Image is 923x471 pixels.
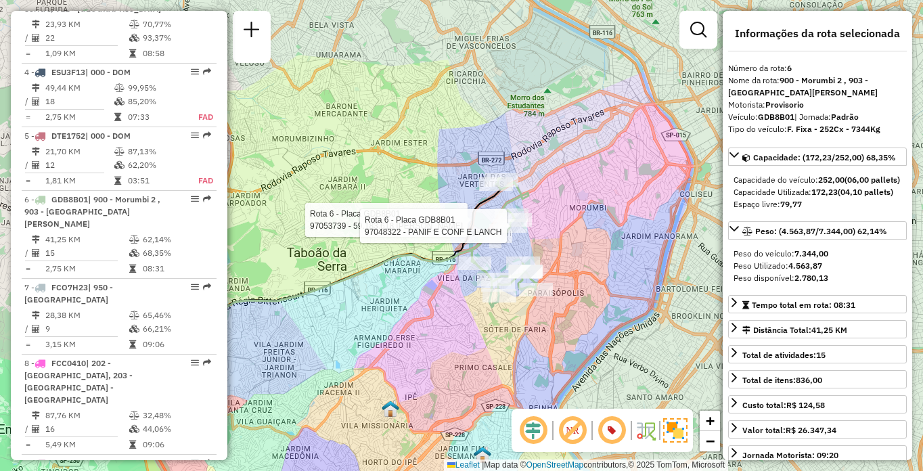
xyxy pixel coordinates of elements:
div: Capacidade: (172,23/252,00) 68,35% [728,169,907,216]
td: 68,35% [142,246,210,260]
td: 3,15 KM [45,338,129,351]
em: Opções [191,359,199,367]
div: Capacidade Utilizada: [734,186,901,198]
td: 1,09 KM [45,47,129,60]
i: % de utilização do peso [129,311,139,319]
td: 70,77% [142,18,210,31]
span: GDB8B01 [51,194,88,204]
i: % de utilização do peso [129,20,139,28]
span: | 900 - Morumbi 2 , 903 - [GEOGRAPHIC_DATA][PERSON_NAME] [24,194,160,229]
td: / [24,246,31,260]
span: | 202 - [GEOGRAPHIC_DATA], 203 - [GEOGRAPHIC_DATA] - [GEOGRAPHIC_DATA] [24,358,133,405]
span: 41,25 KM [811,325,847,335]
div: Espaço livre: [734,198,901,210]
td: 07:33 [127,110,183,124]
td: 2,75 KM [45,262,129,275]
div: Distância Total: [742,324,847,336]
div: Peso disponível: [734,272,901,284]
td: 99,95% [127,81,183,95]
span: Exibir NR [556,414,589,447]
em: Rota exportada [203,195,211,203]
td: 2,75 KM [45,110,114,124]
i: Distância Total [32,235,40,244]
i: % de utilização do peso [129,411,139,420]
em: Opções [191,131,199,139]
a: Exibir filtros [685,16,712,43]
span: 6 - [24,194,160,229]
td: 9 [45,322,129,336]
strong: 252,00 [818,175,845,185]
span: Exibir número da rota [595,414,628,447]
td: 21,70 KM [45,145,114,158]
div: Motorista: [728,99,907,111]
td: 23,93 KM [45,18,129,31]
i: Tempo total em rota [129,441,136,449]
i: Total de Atividades [32,161,40,169]
a: OpenStreetMap [526,460,584,470]
i: % de utilização da cubagem [129,425,139,433]
div: Veículo: [728,111,907,123]
td: / [24,422,31,436]
td: 15 [45,246,129,260]
i: % de utilização do peso [114,148,125,156]
td: 18 [45,95,114,108]
i: Distância Total [32,311,40,319]
div: Tipo do veículo: [728,123,907,135]
img: 620 UDC Light Jd. Sao Luis [474,446,491,464]
i: Total de Atividades [32,425,40,433]
i: % de utilização da cubagem [129,34,139,42]
span: Peso: (4.563,87/7.344,00) 62,14% [755,226,887,236]
div: Valor total: [742,424,836,436]
td: FAD [183,110,214,124]
div: Número da rota: [728,62,907,74]
strong: (06,00 pallets) [845,175,900,185]
i: Tempo total em rota [129,49,136,58]
span: 7 - [24,282,113,305]
td: 85,20% [127,95,183,108]
a: Jornada Motorista: 09:20 [728,445,907,464]
td: 09:06 [142,338,210,351]
td: = [24,262,31,275]
i: Distância Total [32,84,40,92]
em: Opções [191,195,199,203]
td: = [24,174,31,187]
strong: 172,23 [811,187,838,197]
td: 32,48% [142,409,210,422]
i: % de utilização da cubagem [129,249,139,257]
td: 22 [45,31,129,45]
em: Rota exportada [203,131,211,139]
div: Map data © contributors,© 2025 TomTom, Microsoft [444,459,728,471]
img: Fluxo de ruas [635,420,656,441]
div: Nome da rota: [728,74,907,99]
em: Rota exportada [203,459,211,467]
i: % de utilização da cubagem [114,97,125,106]
td: / [24,31,31,45]
td: 5,49 KM [45,438,129,451]
em: Opções [191,459,199,467]
td: / [24,158,31,172]
strong: (04,10 pallets) [838,187,893,197]
img: DS Teste [382,400,399,418]
span: 8 - [24,358,133,405]
i: Distância Total [32,411,40,420]
span: DTE1752 [51,131,85,141]
td: 65,46% [142,309,210,322]
strong: 7.344,00 [794,248,828,259]
span: FCO7H23 [51,282,88,292]
span: FCC0410 [51,358,86,368]
span: Ocultar deslocamento [517,414,549,447]
strong: Padrão [831,112,859,122]
td: = [24,438,31,451]
td: 62,20% [127,158,183,172]
td: 87,13% [127,145,183,158]
strong: 6 [787,63,792,73]
strong: R$ 124,58 [786,400,825,410]
i: Tempo total em rota [114,177,121,185]
span: FCR4B65 [51,458,87,468]
td: 08:58 [142,47,210,60]
span: | [482,460,484,470]
td: / [24,95,31,108]
td: 16 [45,422,129,436]
strong: 900 - Morumbi 2 , 903 - [GEOGRAPHIC_DATA][PERSON_NAME] [728,75,878,97]
td: = [24,338,31,351]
